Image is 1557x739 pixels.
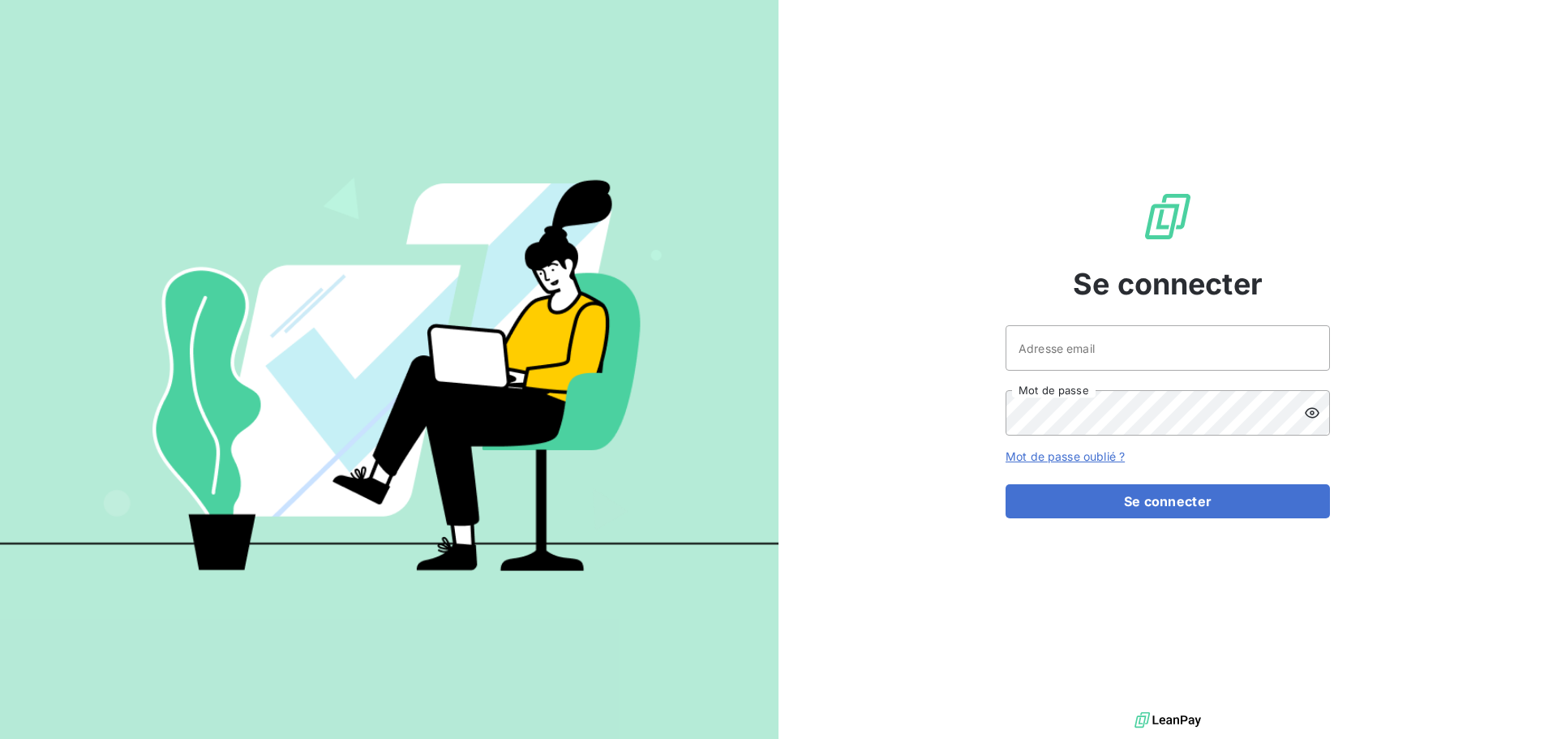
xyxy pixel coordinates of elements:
img: Logo LeanPay [1142,191,1194,243]
span: Se connecter [1073,262,1263,306]
button: Se connecter [1006,484,1330,518]
img: logo [1135,708,1201,733]
a: Mot de passe oublié ? [1006,449,1125,463]
input: placeholder [1006,325,1330,371]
